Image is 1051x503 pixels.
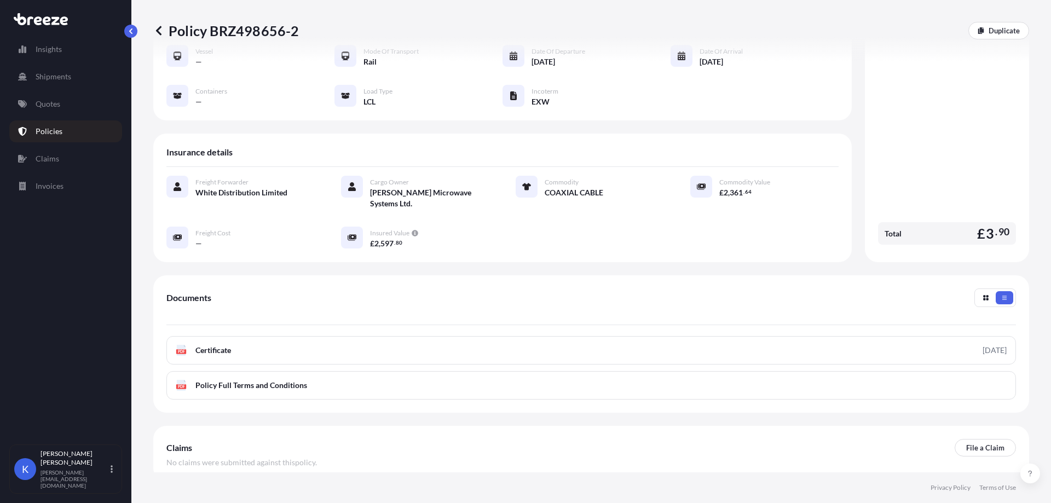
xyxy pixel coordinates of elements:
[9,66,122,88] a: Shipments
[394,241,395,245] span: .
[998,229,1009,235] span: 90
[986,227,994,240] span: 3
[966,442,1004,453] p: File a Claim
[532,56,555,67] span: [DATE]
[178,385,185,389] text: PDF
[9,148,122,170] a: Claims
[396,241,402,245] span: 80
[41,449,108,467] p: [PERSON_NAME] [PERSON_NAME]
[374,240,379,247] span: 2
[743,190,744,194] span: .
[195,187,287,198] span: White Distribution Limited
[166,292,211,303] span: Documents
[166,457,317,468] span: No claims were submitted against this policy .
[195,56,202,67] span: —
[545,187,603,198] span: COAXIAL CABLE
[370,178,409,187] span: Cargo Owner
[379,240,380,247] span: ,
[195,178,249,187] span: Freight Forwarder
[363,87,392,96] span: Load Type
[989,25,1020,36] p: Duplicate
[9,38,122,60] a: Insights
[730,189,743,196] span: 361
[195,96,202,107] span: —
[9,120,122,142] a: Policies
[36,181,63,192] p: Invoices
[9,93,122,115] a: Quotes
[36,99,60,109] p: Quotes
[370,240,374,247] span: £
[22,464,28,475] span: K
[363,96,376,107] span: LCL
[41,469,108,489] p: [PERSON_NAME][EMAIL_ADDRESS][DOMAIN_NAME]
[166,336,1016,365] a: PDFCertificate[DATE]
[719,189,724,196] span: £
[195,229,230,238] span: Freight Cost
[532,96,550,107] span: EXW
[178,350,185,354] text: PDF
[983,345,1007,356] div: [DATE]
[979,483,1016,492] a: Terms of Use
[380,240,394,247] span: 597
[363,56,377,67] span: Rail
[166,371,1016,400] a: PDFPolicy Full Terms and Conditions
[195,380,307,391] span: Policy Full Terms and Conditions
[545,178,579,187] span: Commodity
[745,190,752,194] span: 64
[166,147,233,158] span: Insurance details
[153,22,299,39] p: Policy BRZ498656-2
[370,229,409,238] span: Insured Value
[955,439,1016,456] a: File a Claim
[931,483,971,492] a: Privacy Policy
[195,238,202,249] span: —
[9,175,122,197] a: Invoices
[166,442,192,453] span: Claims
[36,71,71,82] p: Shipments
[532,87,558,96] span: Incoterm
[370,187,489,209] span: [PERSON_NAME] Microwave Systems Ltd.
[195,345,231,356] span: Certificate
[977,227,985,240] span: £
[885,228,902,239] span: Total
[36,153,59,164] p: Claims
[195,87,227,96] span: Containers
[724,189,728,196] span: 2
[719,178,770,187] span: Commodity Value
[728,189,730,196] span: ,
[995,229,997,235] span: .
[36,44,62,55] p: Insights
[968,22,1029,39] a: Duplicate
[700,56,723,67] span: [DATE]
[36,126,62,137] p: Policies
